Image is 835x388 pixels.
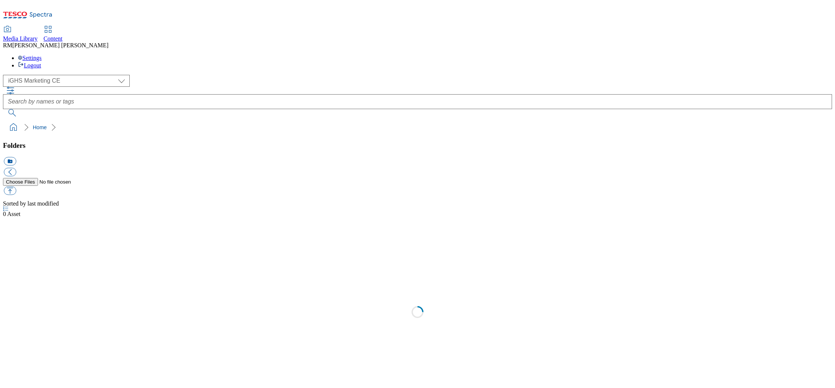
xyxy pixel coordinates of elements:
span: Media Library [3,35,38,42]
span: RM [3,42,12,48]
a: Content [44,26,63,42]
span: Asset [3,211,21,217]
span: Content [44,35,63,42]
input: Search by names or tags [3,94,832,109]
a: home [7,121,19,133]
a: Settings [18,55,42,61]
a: Home [33,124,47,130]
span: Sorted by last modified [3,200,59,207]
nav: breadcrumb [3,120,832,134]
h3: Folders [3,141,832,150]
a: Media Library [3,26,38,42]
a: Logout [18,62,41,69]
span: 0 [3,211,7,217]
span: [PERSON_NAME] [PERSON_NAME] [12,42,108,48]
